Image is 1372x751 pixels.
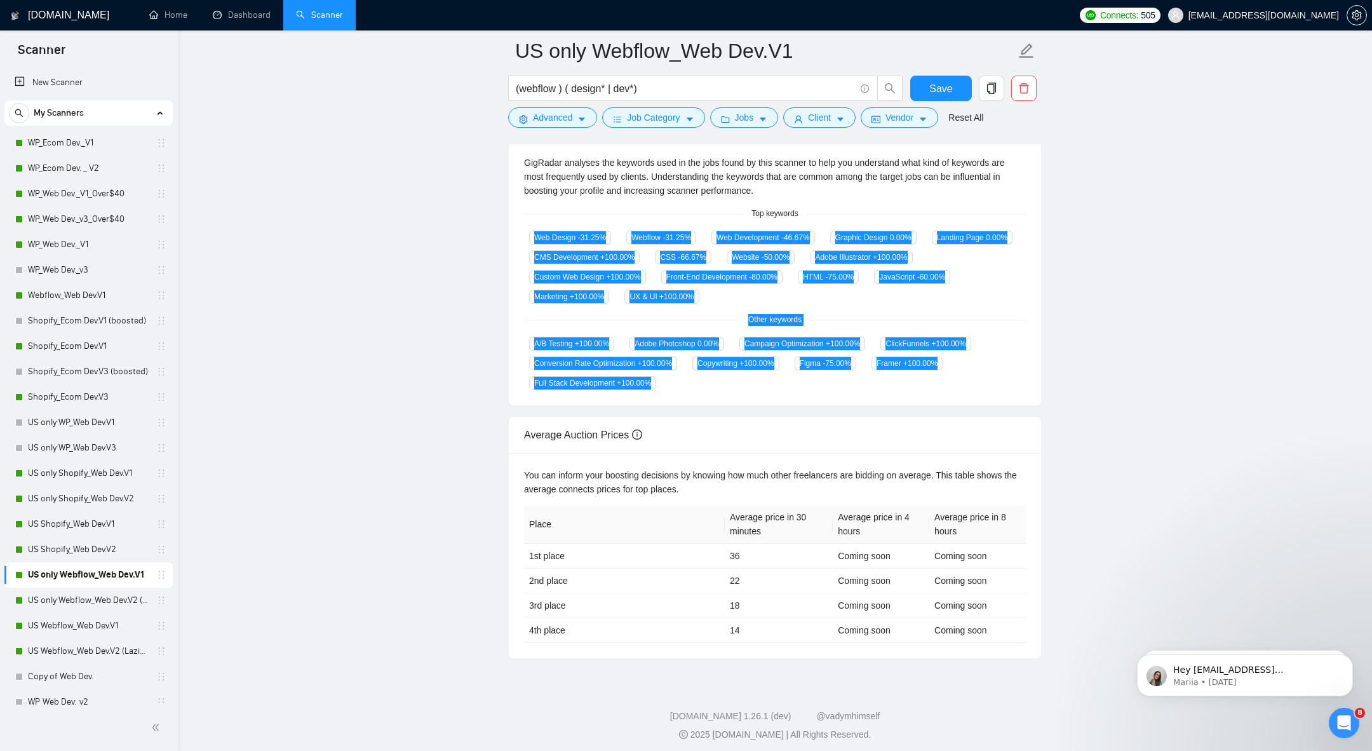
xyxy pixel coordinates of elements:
th: Average price in 30 minutes [725,505,833,544]
a: @vadymhimself [816,711,880,721]
span: holder [156,672,166,682]
button: Save [910,76,972,101]
span: -75.00 % [826,273,854,281]
a: Shopify_Ecom Dev.V3 (boosted) [28,359,149,384]
a: WP_Web Dev._v3_Over$40 [28,206,149,232]
span: setting [519,114,528,124]
a: WP_Web Dev._V1 [28,232,149,257]
span: holder [156,468,166,478]
button: folderJobscaret-down [710,107,779,128]
span: holder [156,392,166,402]
td: Coming soon [833,569,929,593]
button: barsJob Categorycaret-down [602,107,704,128]
span: holder [156,443,166,453]
span: info-circle [861,85,869,93]
span: holder [156,621,166,631]
a: US only Webflow_Web Dev.V1 [28,562,149,588]
a: Reset All [948,111,983,125]
span: -31.25 % [578,233,607,242]
button: idcardVendorcaret-down [861,107,938,128]
td: 4th place [524,618,725,643]
span: user [794,114,803,124]
span: +100.00 % [570,292,604,301]
a: US Webflow_Web Dev.V2 (Laziza AI) [28,639,149,664]
span: Scanner [8,41,76,67]
span: copyright [679,730,688,739]
span: 0.00 % [986,233,1007,242]
span: holder [156,214,166,224]
span: Conversion Rate Optimization [529,356,677,370]
a: US only Webflow_Web Dev.V2 (Laziza AI) [28,588,149,613]
th: Average price in 8 hours [929,505,1026,544]
td: Coming soon [833,544,929,569]
span: Connects: [1100,8,1138,22]
a: US only WP_Web Dev.V3 [28,435,149,461]
a: Webflow_Web Dev.V1 [28,283,149,308]
span: caret-down [918,114,927,124]
a: WP_Web Dev._v3 [28,257,149,283]
span: holder [156,163,166,173]
a: homeHome [149,10,187,20]
span: double-left [151,721,164,734]
span: holder [156,697,166,707]
span: +100.00 % [575,339,609,348]
a: WP_Ecom Dev. _ V2 [28,156,149,181]
span: search [10,109,29,118]
span: +100.00 % [903,359,938,368]
a: WP_Ecom Dev._V1 [28,130,149,156]
span: Advanced [533,111,572,125]
td: Coming soon [929,618,1026,643]
span: edit [1018,43,1035,59]
a: US only Shopify_Web Dev.V2 [28,486,149,511]
a: dashboardDashboard [213,10,271,20]
a: [DOMAIN_NAME] 1.26.1 (dev) [670,711,791,721]
span: -80.00 % [749,273,777,281]
span: caret-down [836,114,845,124]
span: holder [156,341,166,351]
span: Figma [795,356,856,370]
img: logo [11,6,20,26]
td: Coming soon [929,569,1026,593]
span: +100.00 % [826,339,860,348]
span: 0.00 % [890,233,911,242]
span: caret-down [758,114,767,124]
span: copy [979,83,1004,94]
span: holder [156,240,166,250]
td: Coming soon [929,593,1026,618]
input: Search Freelance Jobs... [516,81,855,97]
span: Job Category [627,111,680,125]
span: holder [156,494,166,504]
div: 2025 [DOMAIN_NAME] | All Rights Reserved. [188,728,1362,741]
span: delete [1012,83,1036,94]
button: search [9,103,29,123]
span: holder [156,265,166,275]
a: Shopify_Ecom Dev.V1 (boosted) [28,308,149,334]
span: Marketing [529,290,609,304]
span: +100.00 % [739,359,774,368]
span: holder [156,316,166,326]
span: CMS Development [529,250,640,264]
span: Adobe Illustrator [810,250,912,264]
span: +100.00 % [600,253,635,262]
button: settingAdvancedcaret-down [508,107,597,128]
iframe: Intercom live chat [1329,708,1359,738]
span: holder [156,646,166,656]
a: US only Shopify_Web Dev.V1 [28,461,149,486]
td: 14 [725,618,833,643]
a: US Shopify_Web Dev.V2 [28,537,149,562]
span: Framer [871,356,943,370]
span: ClickFunnels [880,337,971,351]
span: +100.00 % [659,292,694,301]
span: holder [156,290,166,301]
a: Shopify_Ecom Dev.V3 [28,384,149,410]
span: Front-End Development [661,270,783,284]
td: Coming soon [833,593,929,618]
button: copy [979,76,1004,101]
span: -31.25 % [662,233,691,242]
span: Full Stack Development [529,376,656,390]
span: Top keywords [744,208,805,220]
span: -75.00 % [823,359,851,368]
span: holder [156,138,166,148]
span: Vendor [885,111,913,125]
